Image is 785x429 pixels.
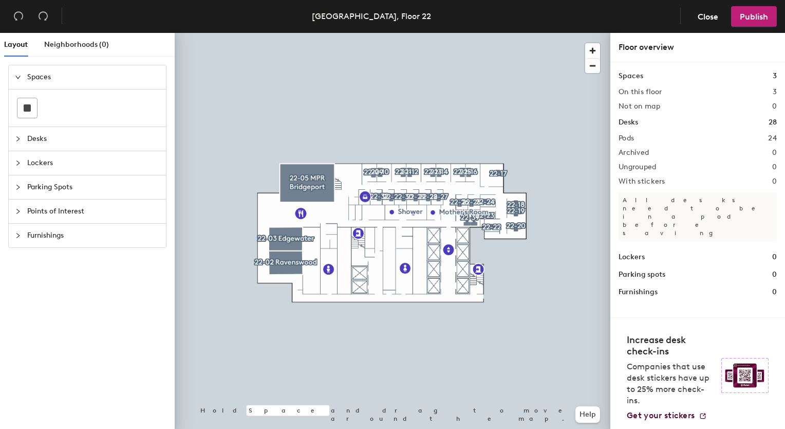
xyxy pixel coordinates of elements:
[627,410,707,421] a: Get your stickers
[8,6,29,27] button: Undo (⌘ + Z)
[698,12,718,22] span: Close
[619,117,638,128] h1: Desks
[768,134,777,142] h2: 24
[15,233,21,239] span: collapsed
[721,358,769,393] img: Sticker logo
[619,70,643,82] h1: Spaces
[619,163,657,171] h2: Ungrouped
[772,163,777,171] h2: 0
[4,40,28,49] span: Layout
[627,361,715,406] p: Companies that use desk stickers have up to 25% more check-ins.
[772,269,777,280] h1: 0
[15,160,21,166] span: collapsed
[619,177,665,186] h2: With stickers
[689,6,727,27] button: Close
[44,40,109,49] span: Neighborhoods (0)
[312,10,431,23] div: [GEOGRAPHIC_DATA], Floor 22
[27,224,160,247] span: Furnishings
[619,149,649,157] h2: Archived
[740,12,768,22] span: Publish
[773,88,777,96] h2: 3
[772,252,777,263] h1: 0
[15,74,21,80] span: expanded
[619,102,660,111] h2: Not on map
[772,177,777,186] h2: 0
[731,6,777,27] button: Publish
[773,70,777,82] h1: 3
[772,102,777,111] h2: 0
[772,287,777,298] h1: 0
[769,117,777,128] h1: 28
[15,136,21,142] span: collapsed
[772,149,777,157] h2: 0
[627,410,695,420] span: Get your stickers
[27,175,160,199] span: Parking Spots
[33,6,53,27] button: Redo (⌘ + ⇧ + Z)
[15,184,21,190] span: collapsed
[619,41,777,53] div: Floor overview
[27,127,160,151] span: Desks
[627,334,715,357] h4: Increase desk check-ins
[27,65,160,89] span: Spaces
[575,406,600,423] button: Help
[619,88,662,96] h2: On this floor
[619,269,665,280] h1: Parking spots
[15,208,21,214] span: collapsed
[619,192,777,241] p: All desks need to be in a pod before saving
[619,287,658,298] h1: Furnishings
[27,151,160,175] span: Lockers
[619,134,634,142] h2: Pods
[27,200,160,223] span: Points of Interest
[619,252,645,263] h1: Lockers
